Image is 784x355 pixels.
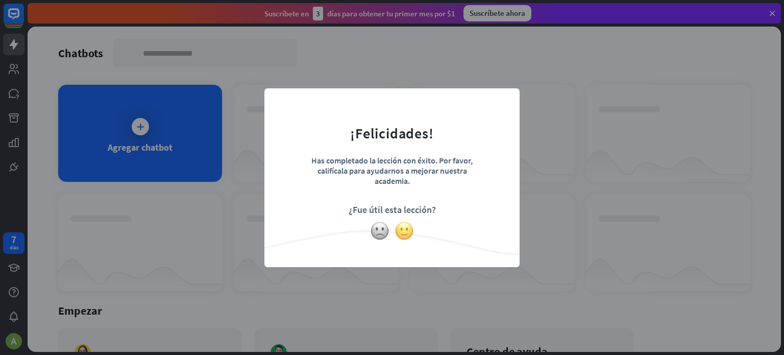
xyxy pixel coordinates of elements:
img: cara ligeramente fruncida [370,221,389,241]
font: ¡Felicidades! [350,124,433,143]
font: Has completado la lección con éxito. Por favor, califícala para ayudarnos a mejorar nuestra acade... [311,155,473,186]
font: ¿Fue útil esta lección? [349,204,436,216]
img: cara ligeramente sonriente [395,221,414,241]
button: Abrir el widget de chat LiveChat [8,4,39,35]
